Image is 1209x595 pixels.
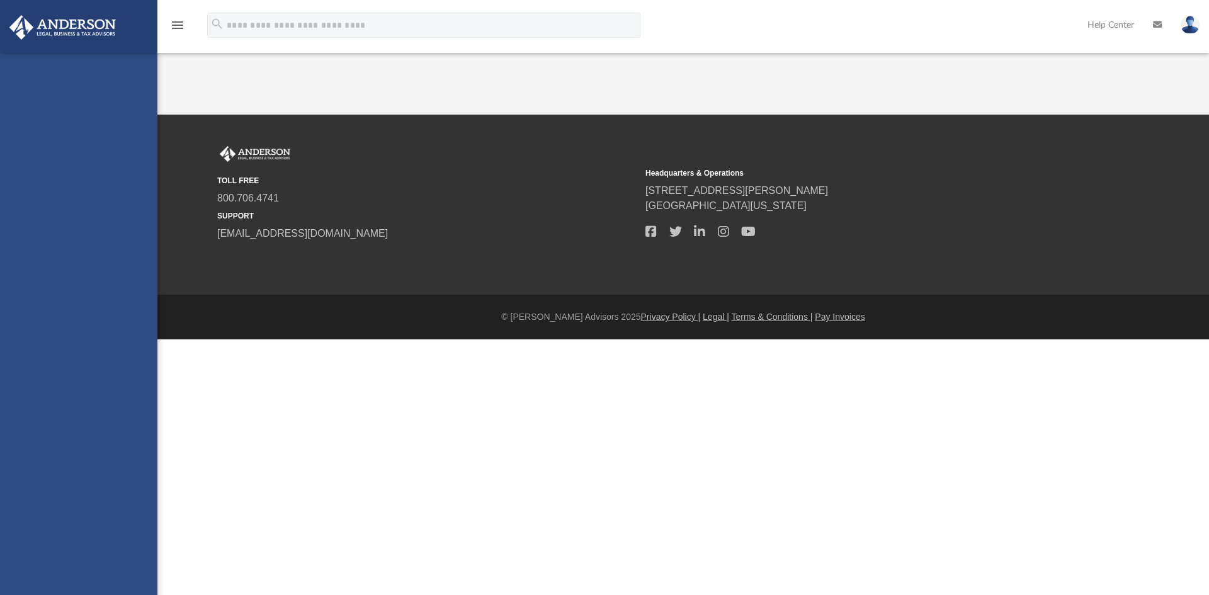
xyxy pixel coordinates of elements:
a: Privacy Policy | [641,312,701,322]
a: Pay Invoices [815,312,865,322]
a: [EMAIL_ADDRESS][DOMAIN_NAME] [217,228,388,239]
i: search [210,17,224,31]
a: 800.706.4741 [217,193,279,203]
img: Anderson Advisors Platinum Portal [6,15,120,40]
a: [STREET_ADDRESS][PERSON_NAME] [645,185,828,196]
div: © [PERSON_NAME] Advisors 2025 [157,310,1209,324]
small: Headquarters & Operations [645,167,1065,179]
img: User Pic [1181,16,1200,34]
a: Legal | [703,312,729,322]
small: SUPPORT [217,210,637,222]
a: menu [170,24,185,33]
small: TOLL FREE [217,175,637,186]
i: menu [170,18,185,33]
a: [GEOGRAPHIC_DATA][US_STATE] [645,200,807,211]
img: Anderson Advisors Platinum Portal [217,146,293,162]
a: Terms & Conditions | [732,312,813,322]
